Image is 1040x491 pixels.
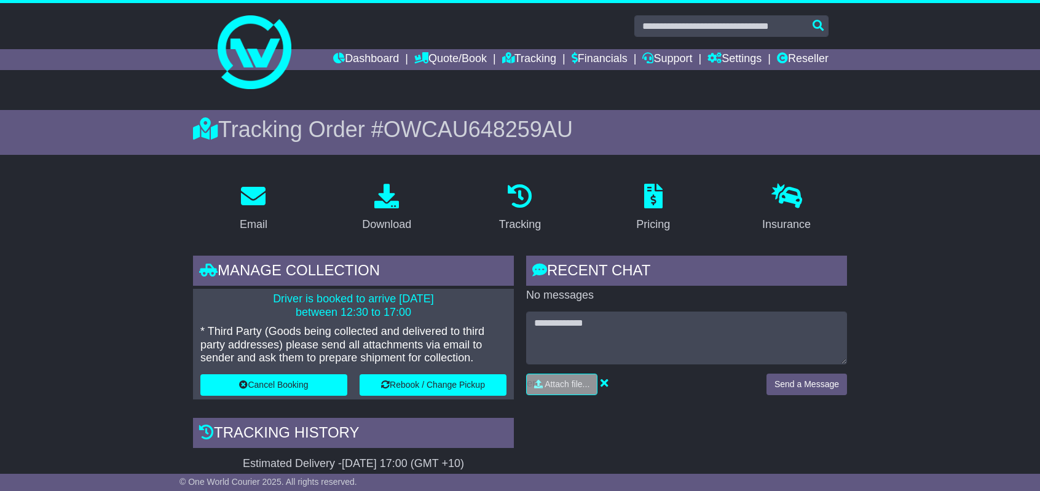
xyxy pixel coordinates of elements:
[354,179,419,237] a: Download
[636,216,670,233] div: Pricing
[628,179,678,237] a: Pricing
[502,49,556,70] a: Tracking
[707,49,762,70] a: Settings
[342,457,464,471] div: [DATE] 17:00 (GMT +10)
[414,49,487,70] a: Quote/Book
[762,216,811,233] div: Insurance
[200,374,347,396] button: Cancel Booking
[193,116,847,143] div: Tracking Order #
[384,117,573,142] span: OWCAU648259AU
[572,49,628,70] a: Financials
[642,49,692,70] a: Support
[362,216,411,233] div: Download
[360,374,506,396] button: Rebook / Change Pickup
[193,256,514,289] div: Manage collection
[766,374,847,395] button: Send a Message
[491,179,549,237] a: Tracking
[526,289,847,302] p: No messages
[200,325,506,365] p: * Third Party (Goods being collected and delivered to third party addresses) please send all atta...
[777,49,829,70] a: Reseller
[193,457,514,471] div: Estimated Delivery -
[200,293,506,319] p: Driver is booked to arrive [DATE] between 12:30 to 17:00
[333,49,399,70] a: Dashboard
[193,418,514,451] div: Tracking history
[526,256,847,289] div: RECENT CHAT
[499,216,541,233] div: Tracking
[179,477,357,487] span: © One World Courier 2025. All rights reserved.
[754,179,819,237] a: Insurance
[232,179,275,237] a: Email
[240,216,267,233] div: Email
